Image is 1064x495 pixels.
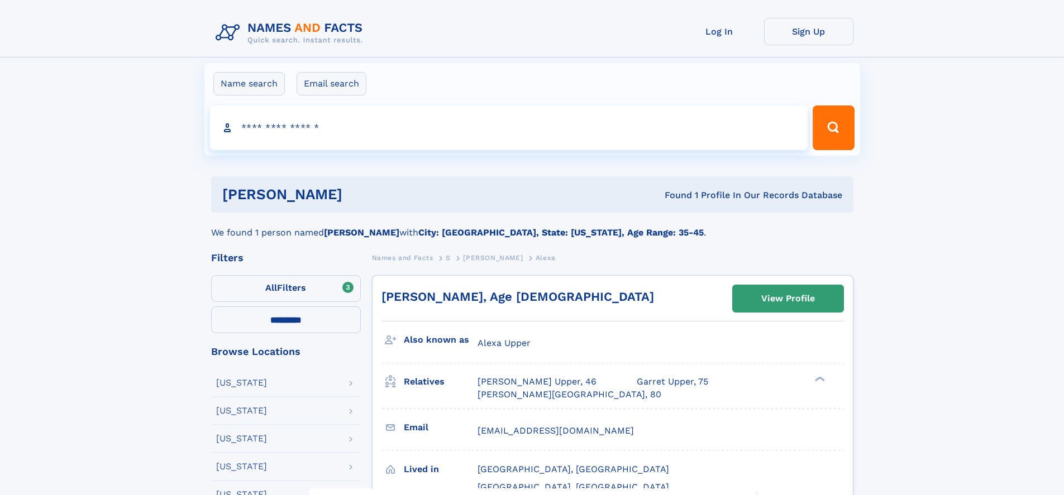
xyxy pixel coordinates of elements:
a: [PERSON_NAME] [463,251,523,265]
a: S [446,251,451,265]
a: Garret Upper, 75 [637,376,708,388]
b: City: [GEOGRAPHIC_DATA], State: [US_STATE], Age Range: 35-45 [418,227,704,238]
div: ❯ [812,376,826,383]
label: Email search [297,72,366,95]
a: [PERSON_NAME] Upper, 46 [478,376,597,388]
span: S [446,254,451,262]
h3: Email [404,418,478,437]
h3: Also known as [404,330,478,349]
label: Name search [213,72,285,95]
div: Found 1 Profile In Our Records Database [503,189,842,201]
a: [PERSON_NAME][GEOGRAPHIC_DATA], 80 [478,388,661,401]
span: All [265,282,277,293]
label: Filters [211,275,361,302]
a: Sign Up [764,18,853,45]
div: [US_STATE] [216,462,267,471]
span: [GEOGRAPHIC_DATA], [GEOGRAPHIC_DATA] [478,464,669,474]
div: Browse Locations [211,347,361,357]
img: Logo Names and Facts [211,18,372,48]
div: View Profile [761,286,815,311]
div: [US_STATE] [216,378,267,387]
button: Search Button [813,105,854,150]
div: [US_STATE] [216,406,267,415]
span: [PERSON_NAME] [463,254,523,262]
a: Names and Facts [372,251,433,265]
input: search input [210,105,808,150]
span: Alexa [536,254,556,262]
a: [PERSON_NAME], Age [DEMOGRAPHIC_DATA] [381,290,654,304]
b: [PERSON_NAME] [324,227,399,238]
h1: [PERSON_NAME] [222,188,504,201]
div: Filters [211,253,361,263]
a: View Profile [733,285,843,312]
h3: Lived in [404,460,478,479]
a: Log In [675,18,764,45]
div: We found 1 person named with . [211,213,853,239]
span: [GEOGRAPHIC_DATA], [GEOGRAPHIC_DATA] [478,482,669,492]
h3: Relatives [404,372,478,391]
span: [EMAIL_ADDRESS][DOMAIN_NAME] [478,425,634,436]
span: Alexa Upper [478,338,531,348]
div: [US_STATE] [216,434,267,443]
